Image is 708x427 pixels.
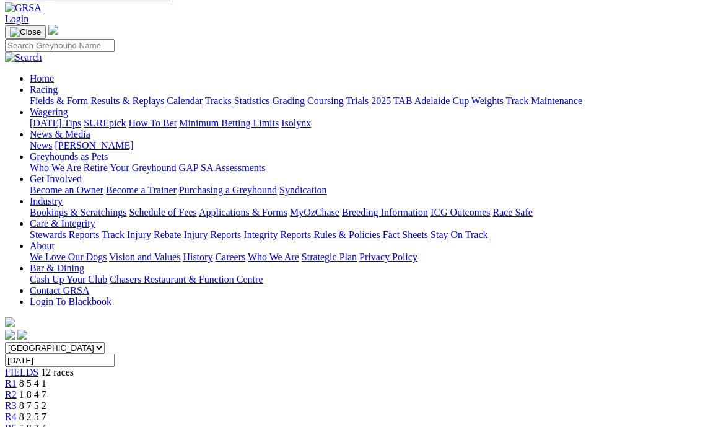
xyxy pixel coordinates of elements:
[30,274,107,284] a: Cash Up Your Club
[5,400,17,411] a: R3
[471,95,504,106] a: Weights
[129,207,196,218] a: Schedule of Fees
[243,229,311,240] a: Integrity Reports
[5,354,115,367] input: Select date
[17,330,27,340] img: twitter.svg
[30,252,107,262] a: We Love Our Dogs
[5,14,28,24] a: Login
[179,185,277,195] a: Purchasing a Greyhound
[5,412,17,422] a: R4
[5,39,115,52] input: Search
[30,73,54,84] a: Home
[30,185,703,196] div: Get Involved
[5,367,38,377] a: FIELDS
[30,274,703,285] div: Bar & Dining
[19,412,46,422] span: 8 2 5 7
[102,229,181,240] a: Track Injury Rebate
[30,95,703,107] div: Racing
[30,129,90,139] a: News & Media
[30,196,63,206] a: Industry
[30,252,703,263] div: About
[30,162,81,173] a: Who We Are
[30,162,703,174] div: Greyhounds as Pets
[290,207,339,218] a: MyOzChase
[5,317,15,327] img: logo-grsa-white.png
[371,95,469,106] a: 2025 TAB Adelaide Cup
[506,95,582,106] a: Track Maintenance
[279,185,326,195] a: Syndication
[5,389,17,400] a: R2
[48,25,58,35] img: logo-grsa-white.png
[30,185,103,195] a: Become an Owner
[30,118,81,128] a: [DATE] Tips
[430,207,490,218] a: ICG Outcomes
[30,207,126,218] a: Bookings & Scratchings
[30,229,703,240] div: Care & Integrity
[302,252,357,262] a: Strategic Plan
[183,252,212,262] a: History
[90,95,164,106] a: Results & Replays
[281,118,311,128] a: Isolynx
[30,296,111,307] a: Login To Blackbook
[205,95,232,106] a: Tracks
[30,263,84,273] a: Bar & Dining
[199,207,287,218] a: Applications & Forms
[30,285,89,296] a: Contact GRSA
[106,185,177,195] a: Become a Trainer
[5,25,46,39] button: Toggle navigation
[30,207,703,218] div: Industry
[383,229,428,240] a: Fact Sheets
[167,95,203,106] a: Calendar
[110,274,263,284] a: Chasers Restaurant & Function Centre
[342,207,428,218] a: Breeding Information
[234,95,270,106] a: Statistics
[179,162,266,173] a: GAP SA Assessments
[30,174,82,184] a: Get Involved
[55,140,133,151] a: [PERSON_NAME]
[30,151,108,162] a: Greyhounds as Pets
[109,252,180,262] a: Vision and Values
[307,95,344,106] a: Coursing
[84,162,177,173] a: Retire Your Greyhound
[10,27,41,37] img: Close
[30,140,703,151] div: News & Media
[30,140,52,151] a: News
[492,207,532,218] a: Race Safe
[273,95,305,106] a: Grading
[19,389,46,400] span: 1 8 4 7
[84,118,126,128] a: SUREpick
[30,107,68,117] a: Wagering
[30,218,95,229] a: Care & Integrity
[129,118,177,128] a: How To Bet
[41,367,74,377] span: 12 races
[5,2,42,14] img: GRSA
[248,252,299,262] a: Who We Are
[30,95,88,106] a: Fields & Form
[430,229,487,240] a: Stay On Track
[30,118,703,129] div: Wagering
[30,240,55,251] a: About
[30,84,58,95] a: Racing
[359,252,417,262] a: Privacy Policy
[5,330,15,340] img: facebook.svg
[30,229,99,240] a: Stewards Reports
[5,378,17,389] a: R1
[313,229,380,240] a: Rules & Policies
[346,95,369,106] a: Trials
[19,378,46,389] span: 8 5 4 1
[183,229,241,240] a: Injury Reports
[215,252,245,262] a: Careers
[179,118,279,128] a: Minimum Betting Limits
[5,52,42,63] img: Search
[19,400,46,411] span: 8 7 5 2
